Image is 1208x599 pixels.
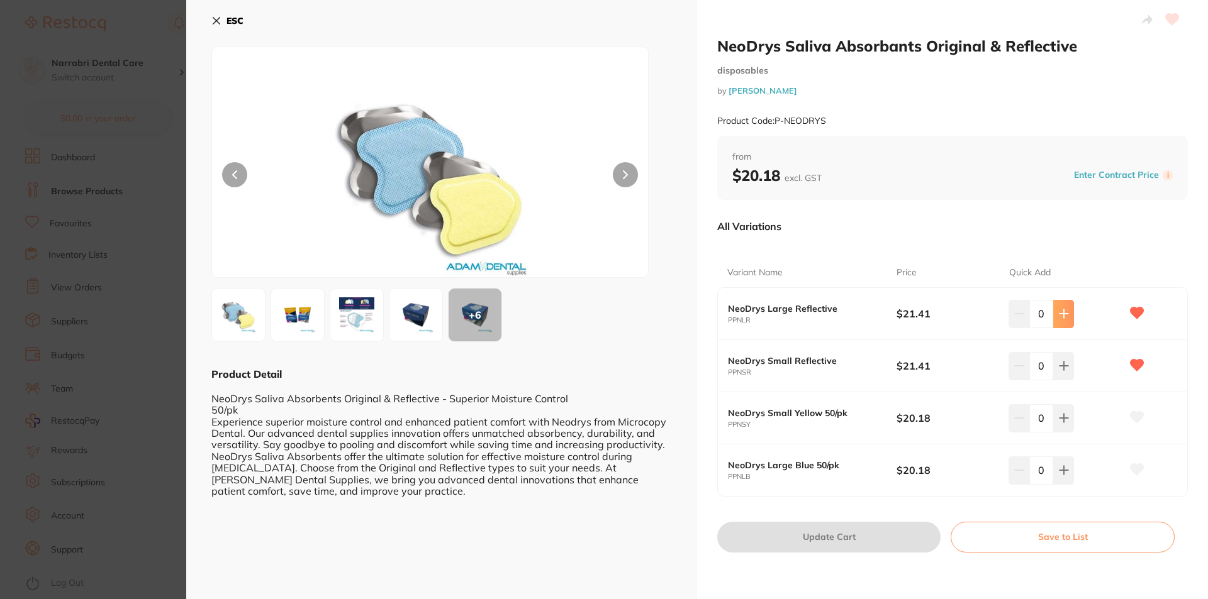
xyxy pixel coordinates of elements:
[717,65,1188,76] small: disposables
[728,316,897,324] small: PPNLR
[727,267,783,279] p: Variant Name
[334,292,379,338] img: RFJZU18zLmpwZw
[728,356,880,366] b: NeoDrys Small Reflective
[275,292,320,338] img: RFJZU18yLmpwZw
[717,86,1188,96] small: by
[393,292,439,338] img: LmpwZw
[717,116,826,126] small: Product Code: P-NEODRYS
[211,10,243,31] button: ESC
[728,304,880,314] b: NeoDrys Large Reflective
[1163,170,1173,180] label: i
[1009,267,1051,279] p: Quick Add
[728,460,880,470] b: NeoDrys Large Blue 50/pk
[728,368,897,376] small: PPNSR
[717,522,941,552] button: Update Cart
[897,411,998,425] b: $20.18
[448,288,502,342] button: +6
[897,359,998,373] b: $21.41
[449,289,501,341] div: + 6
[728,473,897,481] small: PPNLB
[732,166,822,185] b: $20.18
[897,463,998,477] b: $20.18
[729,85,797,96] a: [PERSON_NAME]
[299,79,561,277] img: RFJZUy5qcGc
[1070,169,1163,181] button: Enter Contract Price
[728,408,880,418] b: NeoDrys Small Yellow 50/pk
[897,267,917,279] p: Price
[211,368,282,380] b: Product Detail
[897,307,998,321] b: $21.41
[951,522,1175,552] button: Save to List
[717,220,781,233] p: All Variations
[732,151,1173,163] span: from
[226,15,243,26] b: ESC
[728,420,897,429] small: PPNSY
[785,172,822,184] span: excl. GST
[717,36,1188,55] h2: NeoDrys Saliva Absorbants Original & Reflective
[216,292,261,338] img: RFJZUy5qcGc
